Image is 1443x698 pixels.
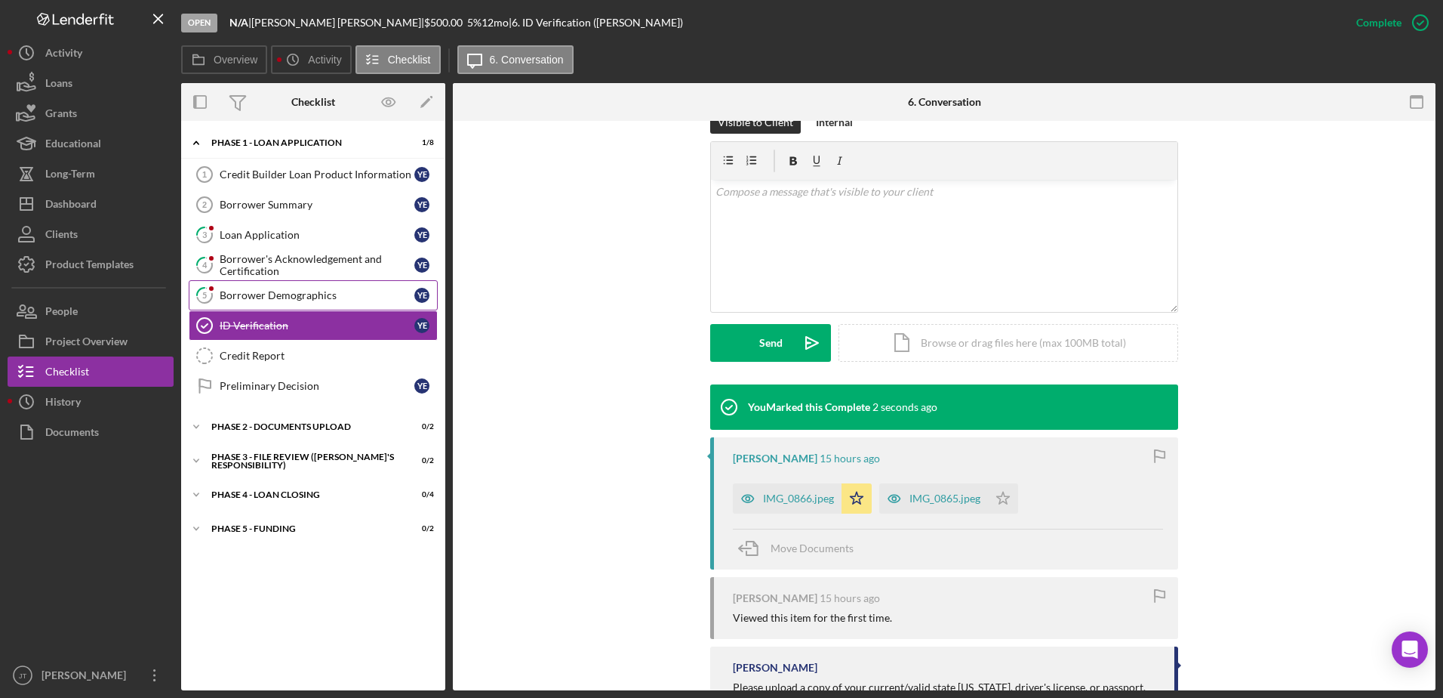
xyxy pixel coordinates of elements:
[211,138,396,147] div: Phase 1 - Loan Application
[8,128,174,159] button: Educational
[414,318,429,333] div: Y E
[220,229,414,241] div: Loan Application
[388,54,431,66] label: Checklist
[710,111,801,134] button: Visible to Client
[424,17,467,29] div: $500.00
[189,250,438,280] a: 4Borrower's Acknowledgement and CertificationYE
[189,159,438,190] a: 1Credit Builder Loan Product InformationYE
[45,387,81,421] div: History
[220,380,414,392] div: Preliminary Decision
[8,296,174,326] button: People
[8,189,174,219] button: Dashboard
[19,672,27,680] text: JT
[220,350,437,362] div: Credit Report
[816,111,853,134] div: Internal
[733,483,872,514] button: IMG_0866.jpeg
[202,260,208,270] tspan: 4
[202,200,207,209] tspan: 2
[8,159,174,189] button: Long-Term
[251,17,424,29] div: [PERSON_NAME] [PERSON_NAME] |
[509,17,683,29] div: | 6. ID Verification ([PERSON_NAME])
[1341,8,1435,38] button: Complete
[202,170,207,179] tspan: 1
[414,378,429,394] div: Y E
[8,68,174,98] button: Loans
[733,681,1146,693] div: Please upload a copy of your current/valid state [US_STATE], driver's license, or passport.
[872,401,937,413] time: 2025-08-14 19:21
[733,662,817,674] div: [PERSON_NAME]
[733,530,869,567] button: Move Documents
[759,324,783,362] div: Send
[45,38,82,72] div: Activity
[214,54,257,66] label: Overview
[45,326,128,360] div: Project Overview
[748,401,870,413] div: You Marked this Complete
[181,45,267,74] button: Overview
[220,289,414,301] div: Borrower Demographics
[291,96,335,108] div: Checklist
[45,296,78,330] div: People
[8,38,174,68] button: Activity
[8,357,174,387] button: Checklist
[271,45,351,74] button: Activity
[189,310,438,341] a: ID VerificationYE
[229,16,248,29] b: N/A
[1392,632,1428,668] div: Open Intercom Messenger
[45,357,89,391] div: Checklist
[8,249,174,280] button: Product Templates
[202,290,207,300] tspan: 5
[220,253,414,277] div: Borrower's Acknowledgement and Certification
[490,54,564,66] label: 6. Conversation
[8,98,174,128] button: Grants
[482,17,509,29] div: 12 mo
[8,387,174,417] button: History
[355,45,441,74] button: Checklist
[189,280,438,310] a: 5Borrower DemographicsYE
[220,168,414,181] div: Credit Builder Loan Product Information
[45,249,134,283] div: Product Templates
[467,17,482,29] div: 5 %
[820,452,880,465] time: 2025-08-14 04:09
[718,111,793,134] div: Visible to Client
[211,524,396,533] div: Phase 5 - Funding
[38,660,136,694] div: [PERSON_NAME]
[8,219,174,249] button: Clients
[189,220,438,250] a: 3Loan ApplicationYE
[909,493,980,505] div: IMG_0865.jpeg
[229,17,251,29] div: |
[202,230,207,239] tspan: 3
[908,96,981,108] div: 6. Conversation
[808,111,860,134] button: Internal
[414,227,429,242] div: Y E
[8,326,174,357] button: Project Overview
[457,45,574,74] button: 6. Conversation
[45,219,78,253] div: Clients
[407,524,434,533] div: 0 / 2
[771,542,854,554] span: Move Documents
[45,189,97,223] div: Dashboard
[1356,8,1401,38] div: Complete
[414,167,429,182] div: Y E
[8,660,174,690] button: JT[PERSON_NAME]
[407,422,434,431] div: 0 / 2
[45,159,95,193] div: Long-Term
[189,341,438,371] a: Credit Report
[45,68,72,102] div: Loans
[8,417,174,447] button: Documents
[414,197,429,212] div: Y E
[211,490,396,499] div: PHASE 4 - LOAN CLOSING
[414,288,429,303] div: Y E
[733,592,817,604] div: [PERSON_NAME]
